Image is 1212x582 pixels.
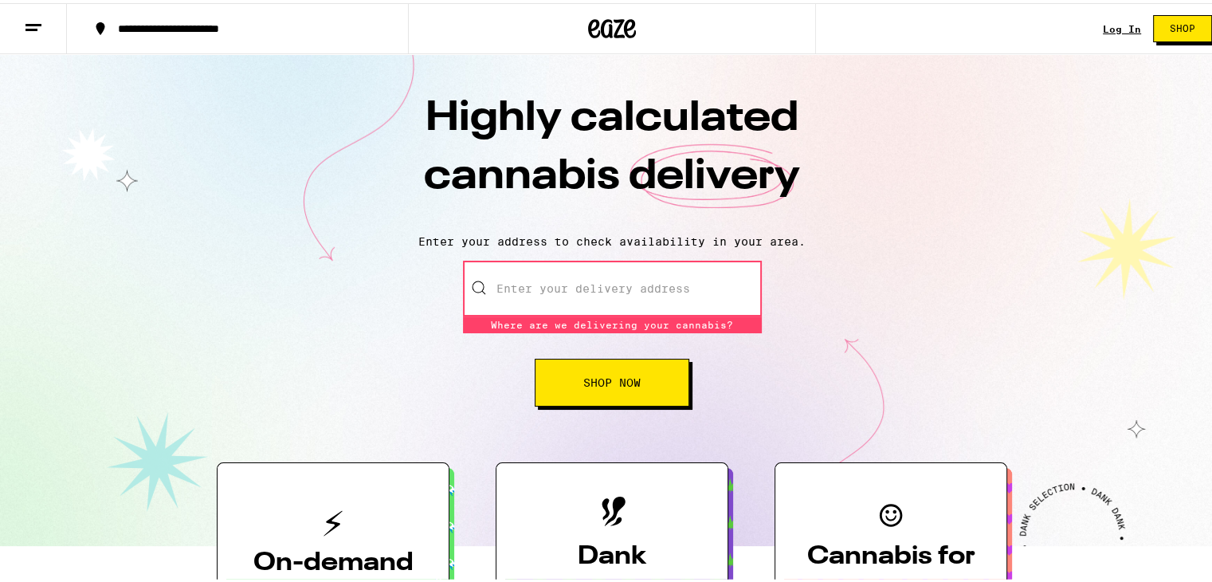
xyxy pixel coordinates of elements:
span: Shop [1170,21,1195,30]
a: Log In [1103,21,1141,31]
span: Shop Now [583,374,641,385]
p: Enter your address to check availability in your area. [16,232,1208,245]
h1: Highly calculated cannabis delivery [333,87,891,219]
button: Shop [1153,12,1212,39]
span: Hi. Need any help? [10,11,115,24]
div: Where are we delivering your cannabis? [463,313,762,330]
input: Enter your delivery address [463,258,762,313]
button: Shop Now [535,356,689,403]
